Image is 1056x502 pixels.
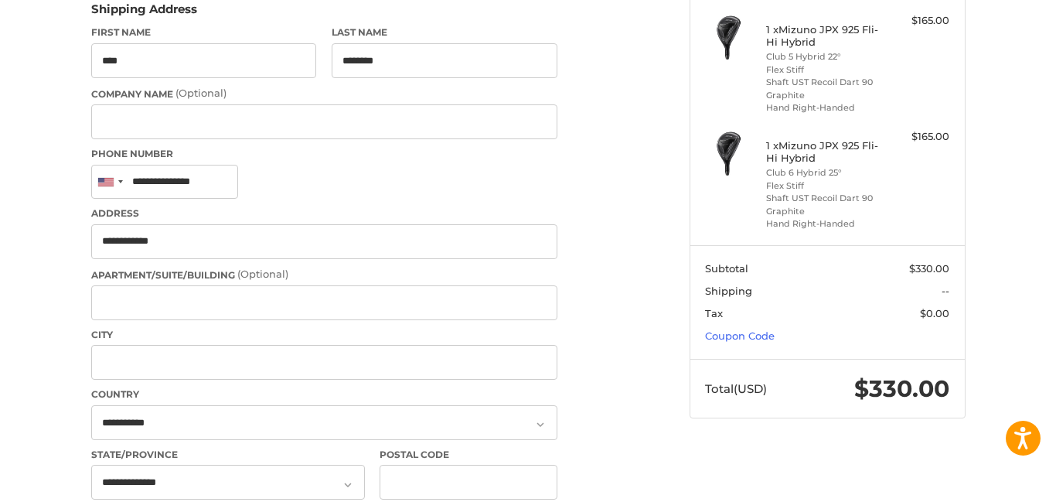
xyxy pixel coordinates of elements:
label: Phone Number [91,147,557,161]
label: State/Province [91,448,365,462]
span: Total (USD) [705,381,767,396]
h4: 1 x Mizuno JPX 925 Fli-Hi Hybrid [766,23,884,49]
li: Flex Stiff [766,63,884,77]
div: $165.00 [888,13,949,29]
legend: Shipping Address [91,1,197,26]
label: Last Name [332,26,557,39]
label: Postal Code [380,448,557,462]
label: City [91,328,557,342]
label: Apartment/Suite/Building [91,267,557,282]
a: Coupon Code [705,330,775,342]
li: Hand Right-Handed [766,217,884,231]
label: Address [91,207,557,220]
div: $165.00 [888,129,949,145]
span: $330.00 [909,262,949,275]
label: Country [91,388,557,401]
span: -- [942,285,949,297]
span: Tax [705,307,723,319]
h4: 1 x Mizuno JPX 925 Fli-Hi Hybrid [766,139,884,165]
span: $330.00 [854,374,949,403]
div: United States: +1 [92,166,128,199]
li: Club 5 Hybrid 22° [766,50,884,63]
li: Shaft UST Recoil Dart 90 Graphite [766,192,884,217]
small: (Optional) [237,268,288,280]
li: Club 6 Hybrid 25° [766,166,884,179]
label: First Name [91,26,317,39]
small: (Optional) [175,87,227,99]
span: $0.00 [920,307,949,319]
li: Shaft UST Recoil Dart 90 Graphite [766,76,884,101]
span: Shipping [705,285,752,297]
span: Subtotal [705,262,748,275]
li: Flex Stiff [766,179,884,193]
li: Hand Right-Handed [766,101,884,114]
label: Company Name [91,86,557,101]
